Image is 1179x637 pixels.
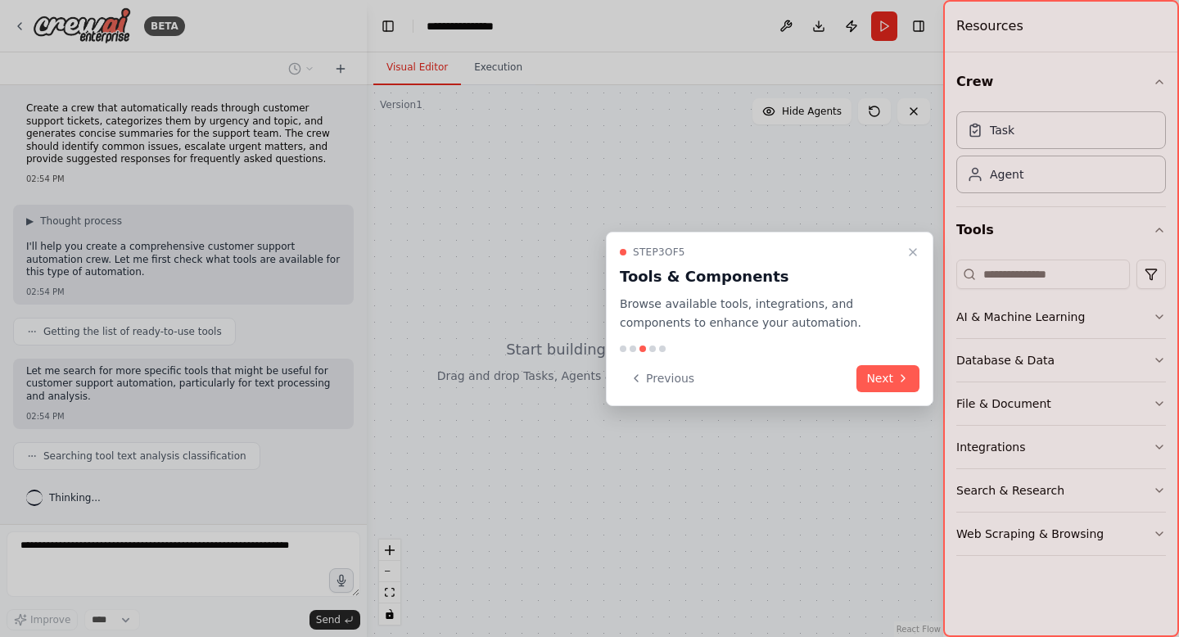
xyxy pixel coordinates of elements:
[620,365,704,392] button: Previous
[903,242,923,262] button: Close walkthrough
[377,15,400,38] button: Hide left sidebar
[856,365,919,392] button: Next
[620,295,900,332] p: Browse available tools, integrations, and components to enhance your automation.
[633,246,685,259] span: Step 3 of 5
[620,265,900,288] h3: Tools & Components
